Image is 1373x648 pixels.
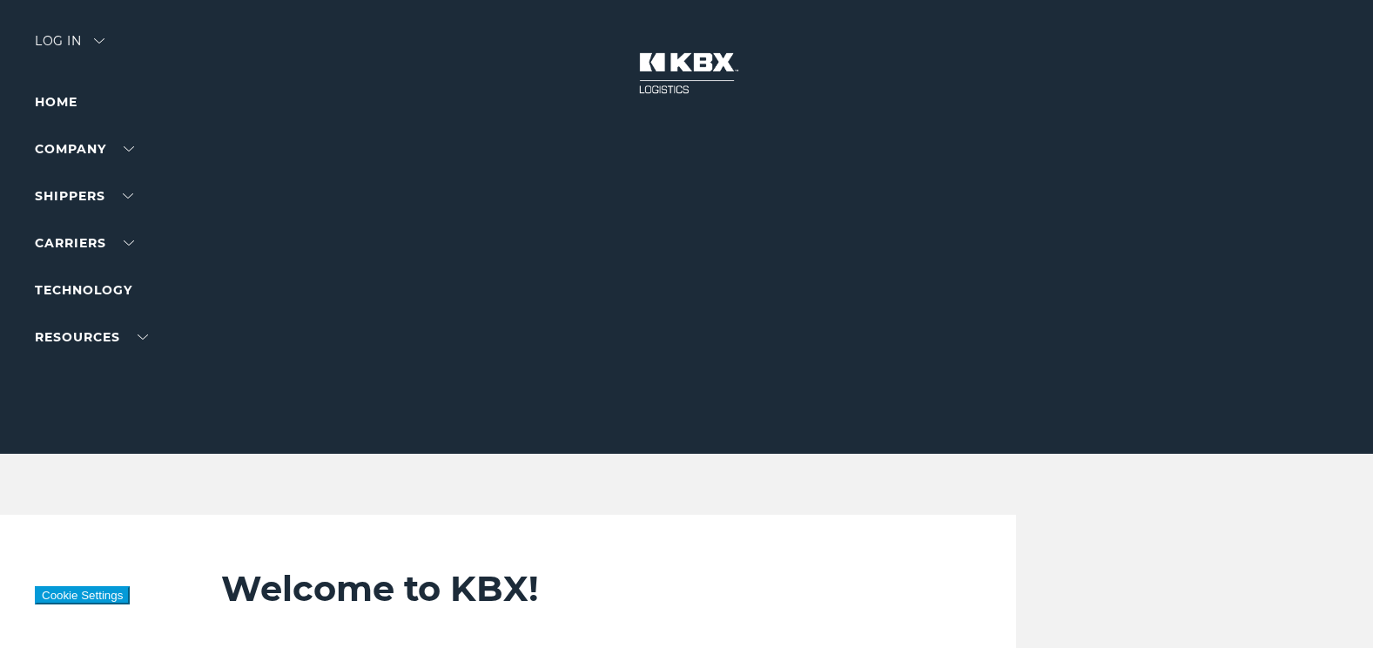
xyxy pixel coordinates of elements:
[221,567,963,611] h2: Welcome to KBX!
[35,94,77,110] a: Home
[622,35,752,111] img: kbx logo
[35,188,133,204] a: SHIPPERS
[35,282,132,298] a: Technology
[1286,564,1373,648] iframe: Chat Widget
[35,141,134,157] a: Company
[35,35,104,60] div: Log in
[35,235,134,251] a: Carriers
[94,38,104,44] img: arrow
[35,329,148,345] a: RESOURCES
[35,586,130,604] button: Cookie Settings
